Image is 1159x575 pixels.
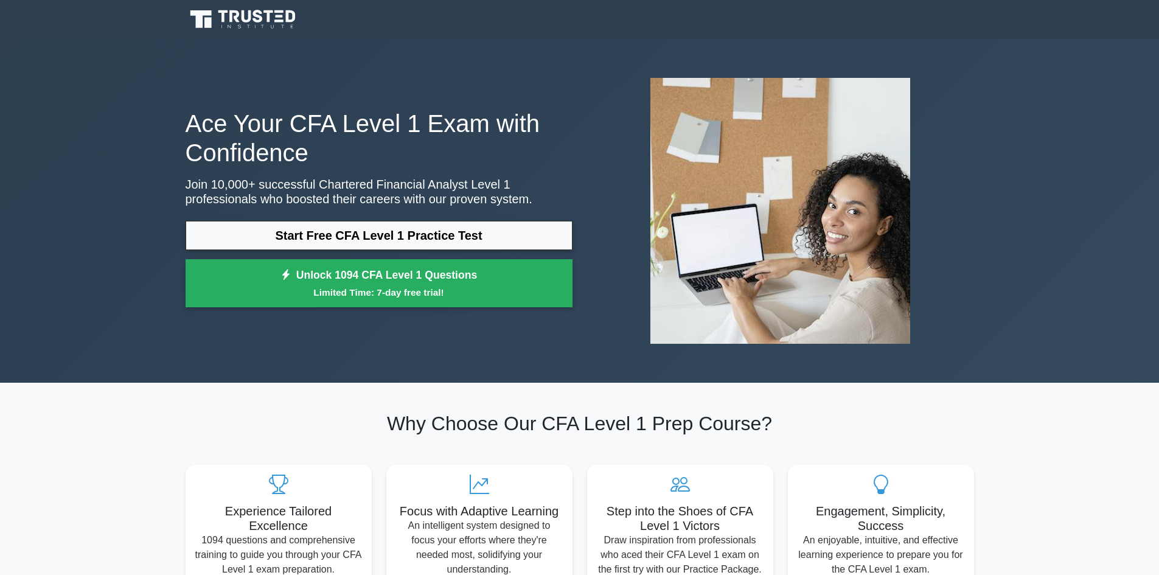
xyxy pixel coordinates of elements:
[597,504,764,533] h5: Step into the Shoes of CFA Level 1 Victors
[186,109,573,167] h1: Ace Your CFA Level 1 Exam with Confidence
[195,504,362,533] h5: Experience Tailored Excellence
[201,285,557,299] small: Limited Time: 7-day free trial!
[798,504,964,533] h5: Engagement, Simplicity, Success
[186,412,974,435] h2: Why Choose Our CFA Level 1 Prep Course?
[186,177,573,206] p: Join 10,000+ successful Chartered Financial Analyst Level 1 professionals who boosted their caree...
[186,221,573,250] a: Start Free CFA Level 1 Practice Test
[186,259,573,308] a: Unlock 1094 CFA Level 1 QuestionsLimited Time: 7-day free trial!
[396,504,563,518] h5: Focus with Adaptive Learning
